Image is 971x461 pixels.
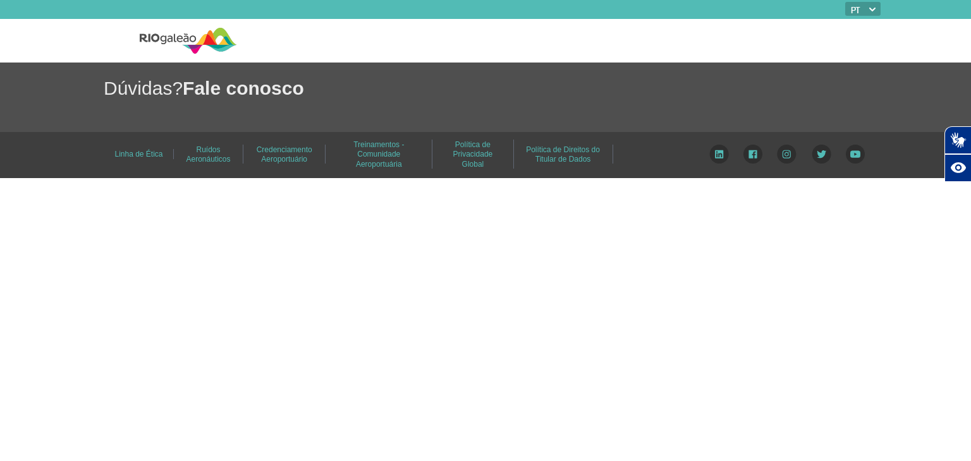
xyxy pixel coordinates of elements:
a: Política de Direitos do Titular de Dados [526,141,600,168]
a: Política de Privacidade Global [453,136,493,173]
a: Linha de Ética [114,145,162,163]
img: Instagram [777,145,797,164]
img: LinkedIn [709,145,729,164]
img: Facebook [743,145,762,164]
div: Plugin de acessibilidade da Hand Talk. [944,126,971,182]
span: Fale conosco [183,78,304,99]
img: Twitter [812,145,831,164]
a: Credenciamento Aeroportuário [257,141,312,168]
button: Abrir tradutor de língua de sinais. [944,126,971,154]
button: Abrir recursos assistivos. [944,154,971,182]
img: YouTube [846,145,865,164]
h1: Dúvidas? [104,75,971,101]
a: Ruídos Aeronáuticos [186,141,230,168]
a: Treinamentos - Comunidade Aeroportuária [353,136,404,173]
